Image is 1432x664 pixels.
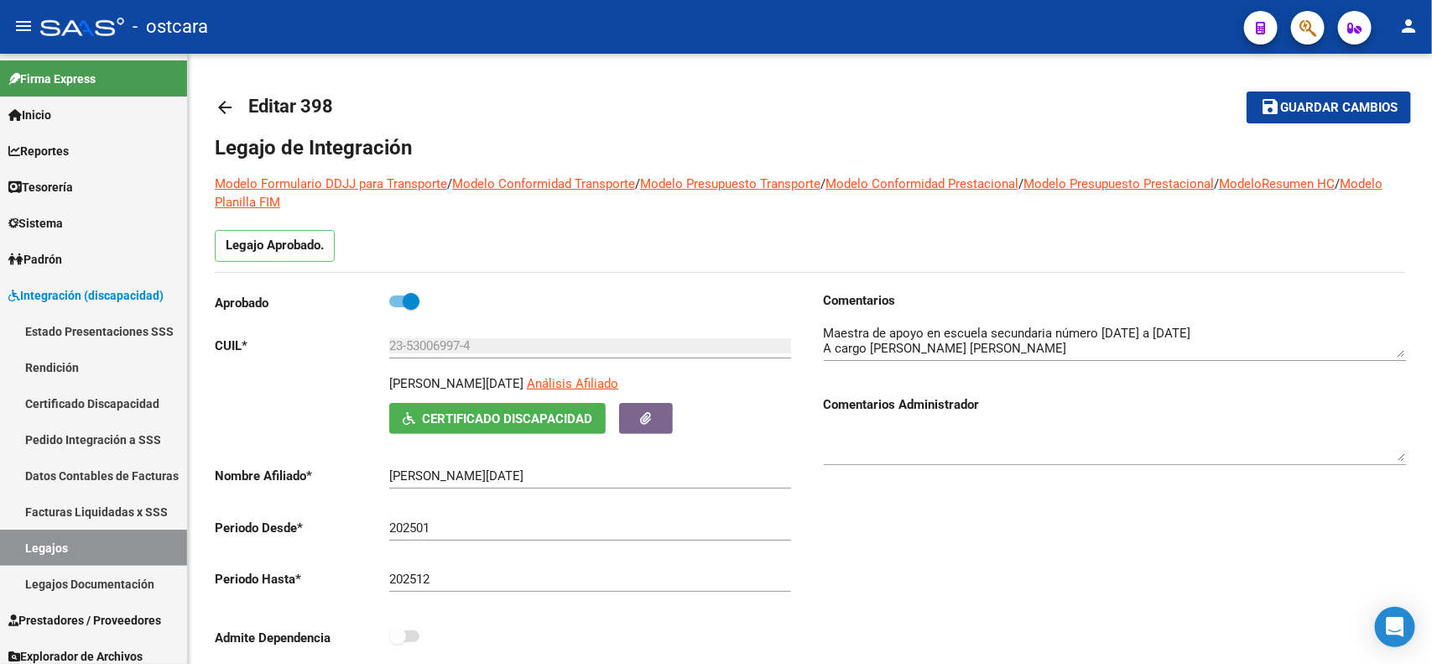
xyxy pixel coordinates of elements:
span: Padrón [8,250,62,269]
a: Modelo Presupuesto Transporte [640,176,820,191]
p: [PERSON_NAME][DATE] [389,374,523,393]
a: Modelo Presupuesto Prestacional [1023,176,1214,191]
h3: Comentarios Administrador [824,395,1406,414]
h3: Comentarios [824,291,1406,310]
span: Editar 398 [248,96,333,117]
p: CUIL [215,337,389,355]
span: Sistema [8,214,63,233]
p: Periodo Hasta [215,570,389,588]
p: Periodo Desde [215,519,389,537]
span: Tesorería [8,178,73,196]
span: Inicio [8,106,51,124]
span: Prestadores / Proveedores [8,611,161,630]
mat-icon: arrow_back [215,97,235,118]
a: Modelo Formulario DDJJ para Transporte [215,176,447,191]
mat-icon: person [1398,16,1419,36]
p: Admite Dependencia [215,629,389,647]
span: Análisis Afiliado [527,376,618,391]
h1: Legajo de Integración [215,134,1405,161]
a: Modelo Conformidad Prestacional [825,176,1018,191]
span: Integración (discapacidad) [8,286,164,305]
p: Legajo Aprobado. [215,230,335,262]
p: Nombre Afiliado [215,467,389,485]
span: Guardar cambios [1280,101,1398,116]
span: Certificado Discapacidad [422,411,592,426]
a: Modelo Conformidad Transporte [452,176,635,191]
p: Aprobado [215,294,389,312]
mat-icon: save [1260,97,1280,117]
span: Reportes [8,142,69,160]
span: Firma Express [8,70,96,88]
a: ModeloResumen HC [1219,176,1335,191]
mat-icon: menu [13,16,34,36]
span: - ostcara [133,8,208,45]
button: Guardar cambios [1247,91,1411,123]
button: Certificado Discapacidad [389,403,606,434]
div: Open Intercom Messenger [1375,607,1415,647]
